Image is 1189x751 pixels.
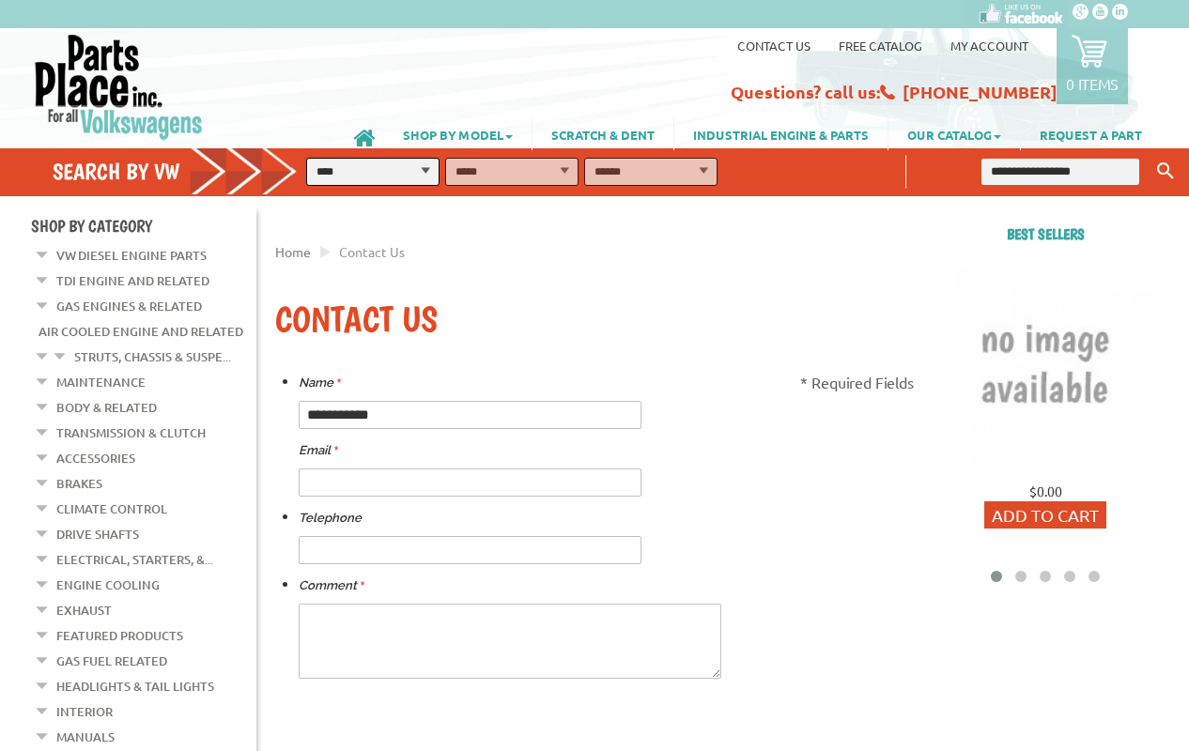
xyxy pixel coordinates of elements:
a: INDUSTRIAL ENGINE & PARTS [674,118,888,150]
a: Gas Fuel Related [56,649,167,673]
a: TDI Engine and Related [56,268,209,293]
a: Engine Cooling [56,573,160,597]
a: Maintenance [56,370,146,394]
a: Brakes [56,471,102,496]
a: Accessories [56,446,135,470]
a: Air Cooled Engine and Related [39,319,243,344]
a: Featured Products [56,623,183,648]
a: REQUEST A PART [1021,118,1161,150]
p: 0 items [1066,74,1119,93]
a: Body & Related [56,395,157,420]
a: 0 items [1057,28,1128,104]
label: Name [299,372,341,394]
label: Telephone [299,507,362,529]
label: Comment [299,575,364,597]
a: Contact us [737,38,811,54]
a: Headlights & Tail Lights [56,674,214,698]
a: My Account [950,38,1028,54]
a: Free Catalog [839,38,922,54]
h2: Best sellers [933,225,1158,243]
a: Transmission & Clutch [56,421,206,445]
a: Home [275,243,311,260]
img: Parts Place Inc! [33,33,205,141]
a: Electrical, Starters, &... [56,547,213,572]
a: Gas Engines & Related [56,294,202,318]
h4: Shop By Category [31,216,256,236]
label: Email [299,439,338,462]
a: Manuals [56,725,115,749]
a: Climate Control [56,497,167,521]
h4: Search by VW [53,158,311,185]
a: Struts, Chassis & Suspe... [74,345,231,369]
a: OUR CATALOG [888,118,1020,150]
p: * Required Fields [800,371,914,393]
a: Exhaust [56,598,112,622]
span: Contact Us [339,243,405,260]
a: SCRATCH & DENT [533,118,673,150]
a: SHOP BY MODEL [384,118,532,150]
a: Interior [56,699,113,724]
a: VW Diesel Engine Parts [56,243,207,268]
a: Drive Shafts [56,522,139,546]
button: Keyword Search [1151,156,1180,187]
button: Add to Cart [984,501,1106,529]
span: $0.00 [1029,483,1062,499]
h1: Contact Us [275,298,914,343]
span: Add to Cart [992,505,1099,525]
